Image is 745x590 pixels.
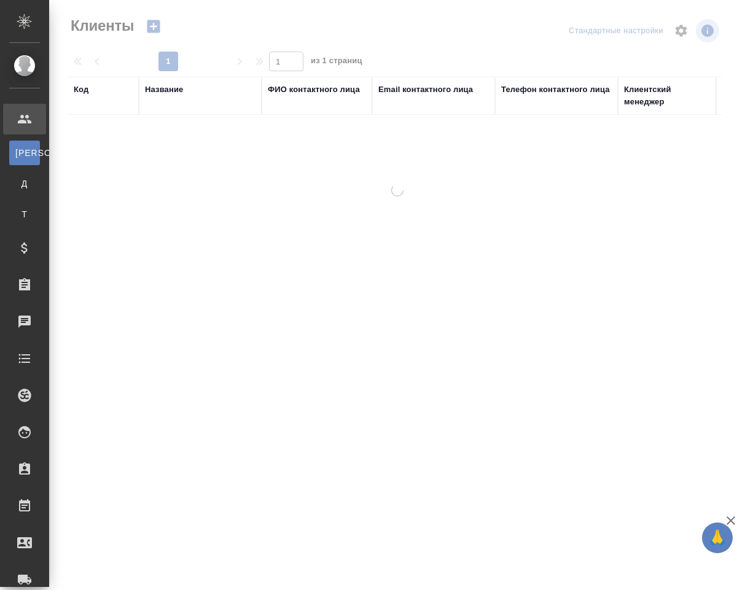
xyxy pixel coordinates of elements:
span: Д [15,177,34,190]
div: Email контактного лица [378,83,473,96]
span: 🙏 [707,525,728,551]
button: 🙏 [702,522,733,553]
span: Т [15,208,34,220]
span: [PERSON_NAME] [15,147,34,159]
div: Телефон контактного лица [501,83,610,96]
div: Клиентский менеджер [624,83,710,108]
div: Название [145,83,183,96]
a: [PERSON_NAME] [9,141,40,165]
a: Т [9,202,40,227]
div: Код [74,83,88,96]
a: Д [9,171,40,196]
div: ФИО контактного лица [268,83,360,96]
